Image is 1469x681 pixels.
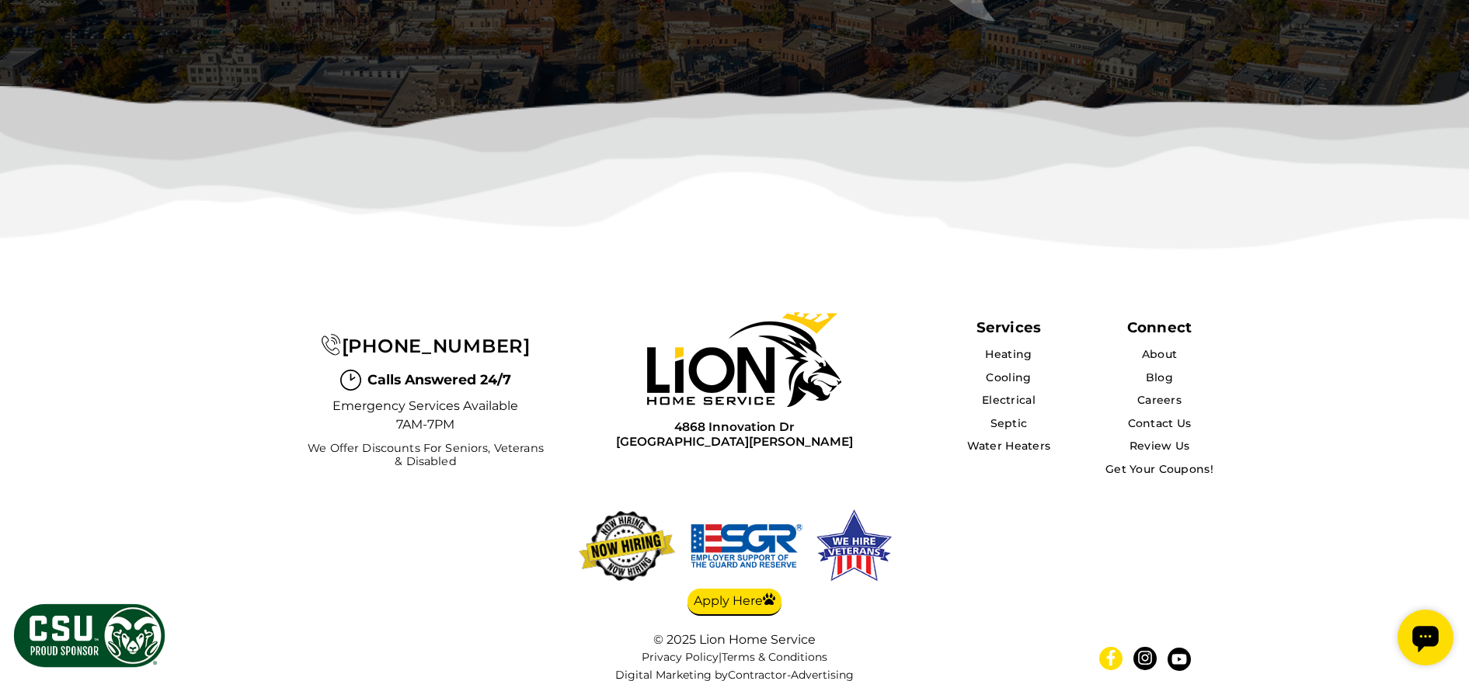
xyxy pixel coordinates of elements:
[1137,393,1182,407] a: Careers
[1105,462,1213,476] a: Get Your Coupons!
[688,589,781,617] a: Apply Here
[616,419,853,450] a: 4868 Innovation Dr[GEOGRAPHIC_DATA][PERSON_NAME]
[722,650,827,664] a: Terms & Conditions
[967,439,1051,453] a: Water Heaters
[976,318,1041,336] span: Services
[616,419,853,434] span: 4868 Innovation Dr
[1127,318,1192,336] div: Connect
[1142,347,1177,361] a: About
[990,416,1028,430] a: Septic
[6,6,62,62] div: Open chat widget
[982,393,1036,407] a: Electrical
[12,602,167,669] img: CSU Sponsor Badge
[986,370,1031,384] a: Cooling
[1146,370,1173,384] a: Blog
[814,507,893,585] img: We hire veterans
[342,335,531,357] span: [PHONE_NUMBER]
[642,650,719,664] a: Privacy Policy
[1128,416,1192,430] a: Contact Us
[580,632,890,647] div: © 2025 Lion Home Service
[367,370,511,390] span: Calls Answered 24/7
[985,347,1032,361] a: Heating
[1130,439,1190,453] a: Review Us
[303,442,548,469] span: We Offer Discounts for Seniors, Veterans & Disabled
[321,335,530,357] a: [PHONE_NUMBER]
[575,507,679,585] img: now-hiring
[332,397,519,434] span: Emergency Services Available 7AM-7PM
[688,507,805,585] img: We hire veterans
[616,434,853,449] span: [GEOGRAPHIC_DATA][PERSON_NAME]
